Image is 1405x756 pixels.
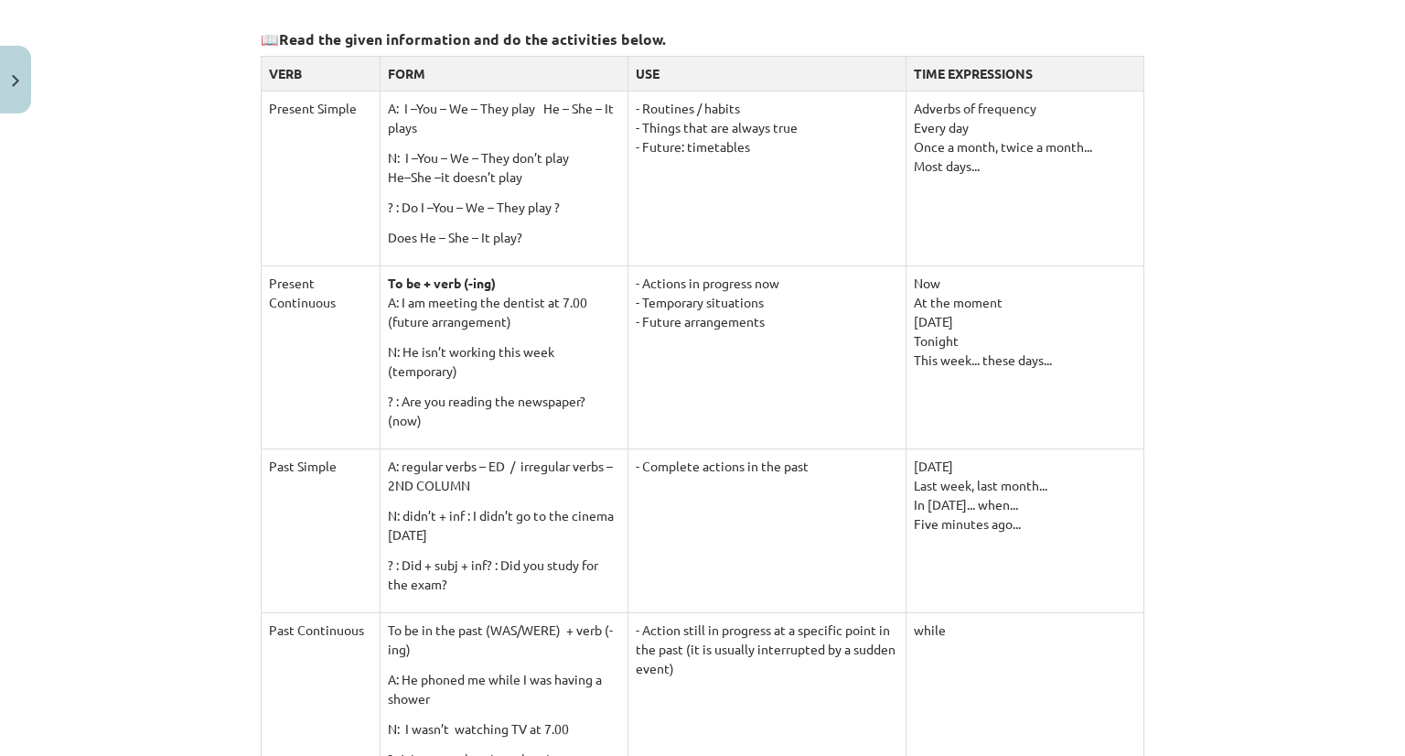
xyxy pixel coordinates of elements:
[262,56,381,91] th: VERB
[906,56,1143,91] th: TIME EXPRESSIONS
[627,448,906,612] td: - Complete actions in the past
[388,621,620,659] p: To be in the past (WAS/WERE) + verb (-ing)
[388,457,620,495] p: A: regular verbs – ED / irregular verbs – 2ND COLUMN
[906,448,1143,612] td: [DATE] Last week, last month... In [DATE]... when... Five minutes ago...
[261,16,1144,50] h3: 📖
[388,228,620,247] p: Does He – She – It play?
[627,56,906,91] th: USE
[627,265,906,448] td: - Actions in progress now - Temporary situations - Future arrangements
[388,148,620,187] p: N: I –You – We – They don’t play He–She –it doesn’t play
[388,342,620,381] p: N: He isn’t working this week (temporary)
[12,75,19,87] img: icon-close-lesson-0947bae3869378f0d4975bcd49f059093ad1ed9edebbc8119c70593378902aed.svg
[388,392,620,430] p: ? : Are you reading the newspaper? (now)
[388,670,620,708] p: A: He phoned me while I was having a shower
[262,265,381,448] td: Present Continuous
[906,91,1143,265] td: Adverbs of frequency Every day Once a month, twice a month... Most days...
[262,448,381,612] td: Past Simple
[388,99,620,137] p: A: I –You – We – They play He – She – It plays
[627,91,906,265] td: - Routines / habits - Things that are always true - Future: timetables
[388,556,620,594] p: ? : Did + subj + inf? : Did you study for the exam?
[388,275,496,291] b: To be + verb (-ing)
[279,29,666,49] strong: Read the given information and do the activities below.
[388,506,620,545] p: N: didn’t + inf : I didn’t go to the cinema [DATE]
[380,56,627,91] th: FORM
[388,719,620,739] p: N: I wasn’t watching TV at 7.00
[388,293,620,331] p: A: I am meeting the dentist at 7.00 (future arrangement)
[262,91,381,265] td: Present Simple
[388,198,620,217] p: ? : Do I –You – We – They play ?
[906,265,1143,448] td: Now At the moment [DATE] Tonight This week... these days...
